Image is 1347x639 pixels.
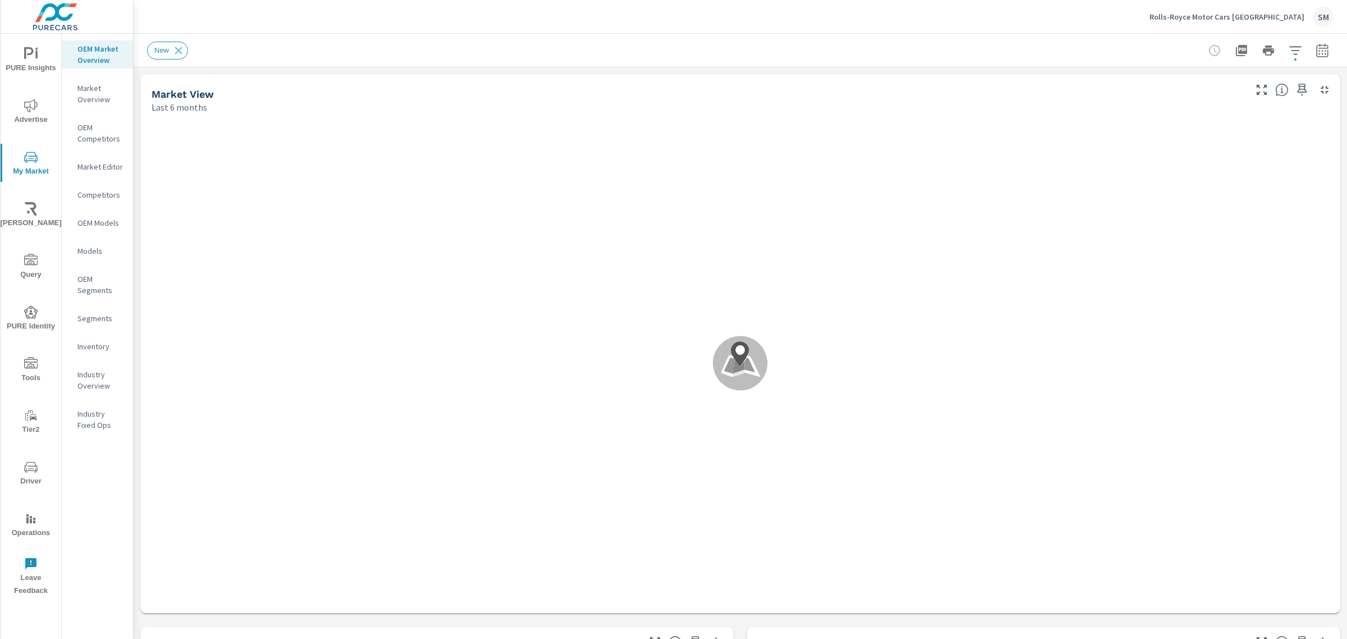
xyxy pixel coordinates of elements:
span: [PERSON_NAME] [4,202,58,230]
button: Print Report [1257,39,1280,62]
button: Select Date Range [1311,39,1334,62]
div: Industry Overview [62,366,133,394]
div: OEM Market Overview [62,40,133,69]
div: Market Editor [62,158,133,175]
span: Advertise [4,99,58,126]
span: My Market [4,150,58,178]
button: Apply Filters [1284,39,1307,62]
div: OEM Segments [62,271,133,299]
span: Driver [4,460,58,488]
span: New [148,46,176,54]
span: Save this to your personalized report [1293,81,1311,99]
div: New [147,42,188,60]
span: Leave Feedback [4,557,58,597]
button: Minimize Widget [1316,81,1334,99]
p: OEM Competitors [77,122,124,144]
p: Market Overview [77,83,124,105]
span: Tools [4,357,58,385]
p: Inventory [77,341,124,352]
p: Industry Fixed Ops [77,408,124,431]
div: OEM Competitors [62,119,133,147]
span: Query [4,254,58,281]
p: OEM Segments [77,273,124,296]
button: Make Fullscreen [1253,81,1271,99]
span: Tier2 [4,409,58,436]
h5: Market View [152,88,214,100]
div: nav menu [1,34,61,602]
p: Competitors [77,189,124,200]
p: Industry Overview [77,369,124,391]
span: PURE Insights [4,47,58,75]
p: OEM Market Overview [77,43,124,66]
span: Operations [4,512,58,540]
p: Rolls-Royce Motor Cars [GEOGRAPHIC_DATA] [1149,12,1304,22]
div: Competitors [62,186,133,203]
span: PURE Identity [4,305,58,333]
div: Market Overview [62,80,133,108]
div: Inventory [62,338,133,355]
button: "Export Report to PDF" [1230,39,1253,62]
div: SM [1313,7,1334,27]
div: Segments [62,310,133,327]
p: Models [77,245,124,257]
p: Last 6 months [152,101,207,114]
div: Industry Fixed Ops [62,405,133,433]
p: OEM Models [77,217,124,229]
div: Models [62,243,133,259]
p: Market Editor [77,161,124,172]
p: Segments [77,313,124,324]
span: Find the biggest opportunities in your market for your inventory. Understand by postal code where... [1275,83,1289,97]
div: OEM Models [62,214,133,231]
